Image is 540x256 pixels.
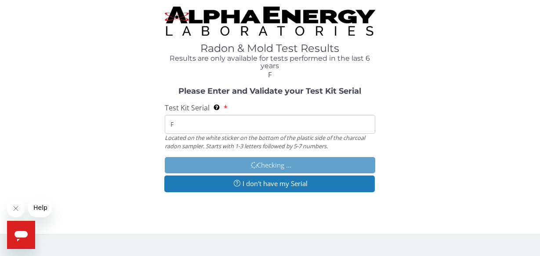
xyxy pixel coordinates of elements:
iframe: Message from company [28,198,51,217]
iframe: Close message [7,200,25,217]
img: TightCrop.jpg [165,7,376,36]
iframe: Button to launch messaging window [7,221,35,249]
strong: Please Enter and Validate your Test Kit Serial [178,86,361,96]
h1: Radon & Mold Test Results [165,43,376,54]
span: Test Kit Serial [165,103,210,113]
span: F [268,70,272,80]
div: Located on the white sticker on the bottom of the plastic side of the charcoal radon sampler. Sta... [165,134,376,150]
h4: Results are only available for tests performed in the last 6 years [165,55,376,70]
button: Checking ... [165,157,376,173]
button: I don't have my Serial [164,176,375,192]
